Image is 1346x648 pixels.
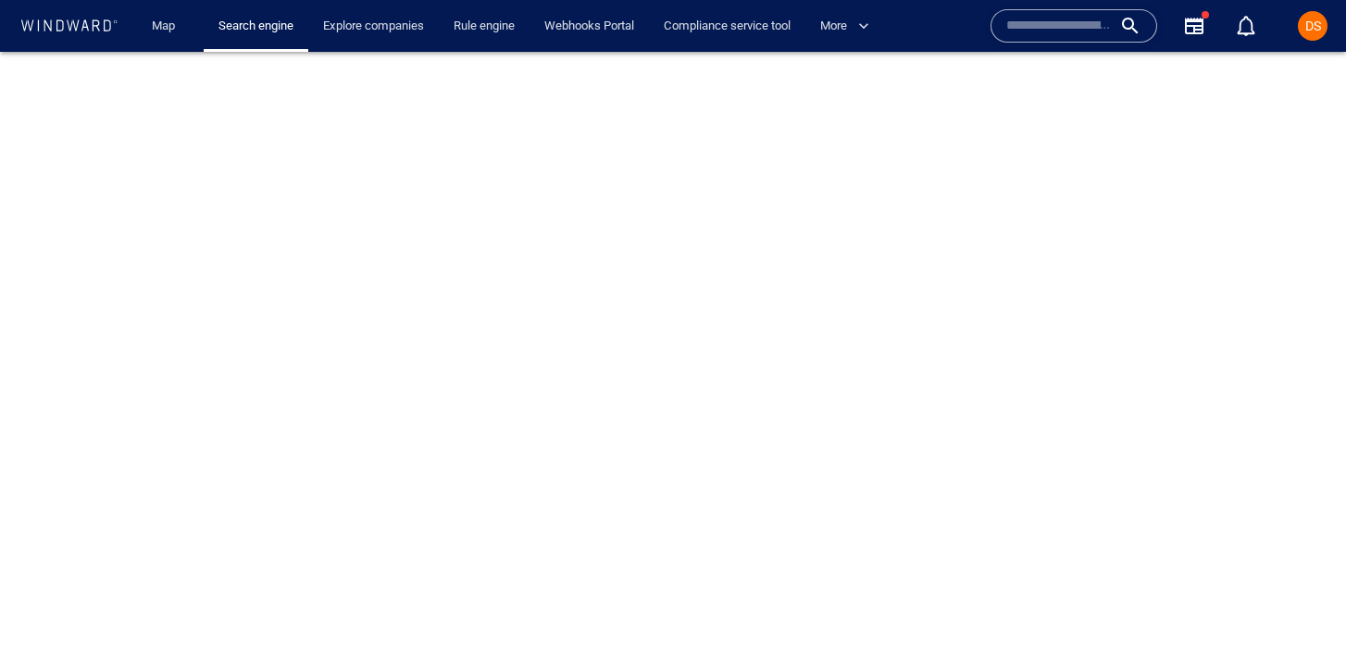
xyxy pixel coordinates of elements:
[1294,7,1331,44] button: DS
[656,10,798,43] a: Compliance service tool
[1305,19,1321,33] span: DS
[211,10,301,43] a: Search engine
[820,16,869,37] span: More
[1267,565,1332,634] iframe: Chat
[813,10,885,43] button: More
[446,10,522,43] a: Rule engine
[316,10,431,43] a: Explore companies
[144,10,189,43] a: Map
[1235,15,1257,37] div: Notification center
[537,10,642,43] a: Webhooks Portal
[137,10,196,43] button: Map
